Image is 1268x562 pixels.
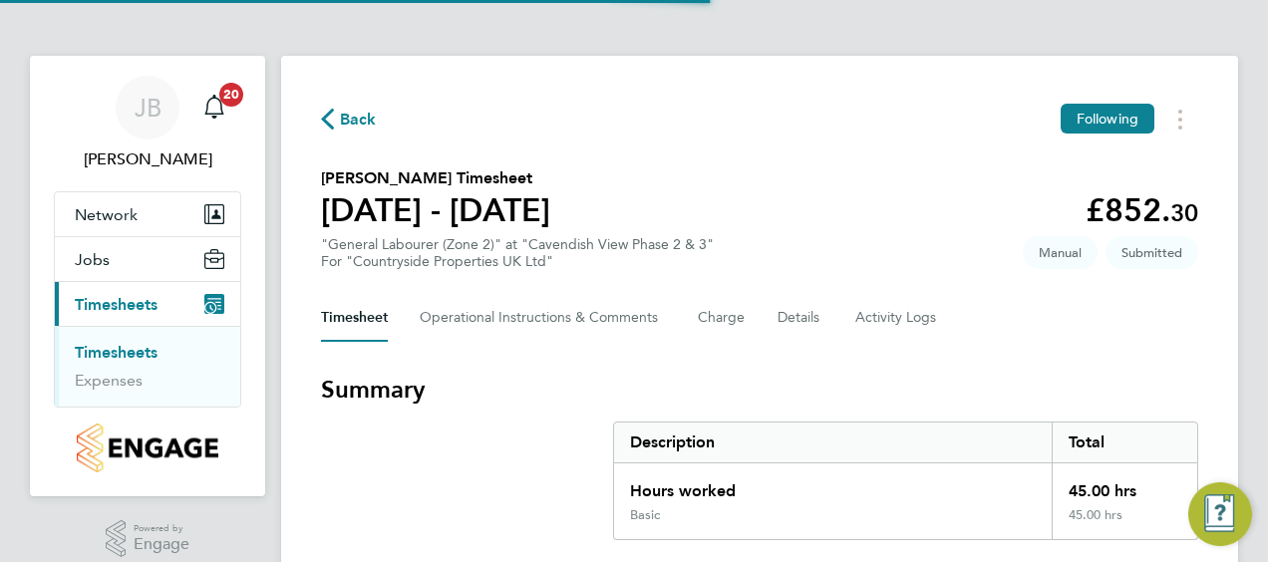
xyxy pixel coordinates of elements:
h3: Summary [321,374,1198,406]
div: Basic [630,507,660,523]
div: Total [1052,422,1197,462]
button: Activity Logs [855,294,939,342]
button: Details [778,294,823,342]
button: Back [321,107,377,132]
a: Go to home page [54,423,241,472]
span: Following [1077,110,1138,128]
button: Charge [698,294,746,342]
span: Timesheets [75,295,158,314]
span: Back [340,108,377,132]
button: Engage Resource Center [1188,482,1252,546]
button: Timesheets Menu [1162,104,1198,135]
a: Powered byEngage [106,520,190,558]
button: Timesheet [321,294,388,342]
nav: Main navigation [30,56,265,496]
app-decimal: £852. [1086,191,1198,229]
div: "General Labourer (Zone 2)" at "Cavendish View Phase 2 & 3" [321,236,714,270]
a: 20 [194,76,234,140]
div: For "Countryside Properties UK Ltd" [321,253,714,270]
div: Hours worked [614,463,1052,507]
button: Operational Instructions & Comments [420,294,666,342]
button: Jobs [55,237,240,281]
h1: [DATE] - [DATE] [321,190,550,230]
span: JB [135,95,161,121]
span: This timesheet was manually created. [1023,236,1098,269]
span: Engage [134,536,189,553]
div: 45.00 hrs [1052,463,1197,507]
img: countryside-properties-logo-retina.png [77,423,217,472]
div: Summary [613,421,1198,540]
a: JB[PERSON_NAME] [54,76,241,171]
span: James Ballantyne [54,147,241,171]
span: Jobs [75,250,110,269]
button: Timesheets [55,282,240,326]
button: Following [1061,104,1154,134]
div: Timesheets [55,326,240,407]
div: Description [614,422,1052,462]
a: Timesheets [75,343,158,362]
span: This timesheet is Submitted. [1106,236,1198,269]
button: Network [55,192,240,236]
a: Expenses [75,371,143,390]
span: 30 [1170,198,1198,227]
span: Network [75,205,138,224]
div: 45.00 hrs [1052,507,1197,539]
h2: [PERSON_NAME] Timesheet [321,166,550,190]
span: Powered by [134,520,189,537]
span: 20 [219,83,243,107]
